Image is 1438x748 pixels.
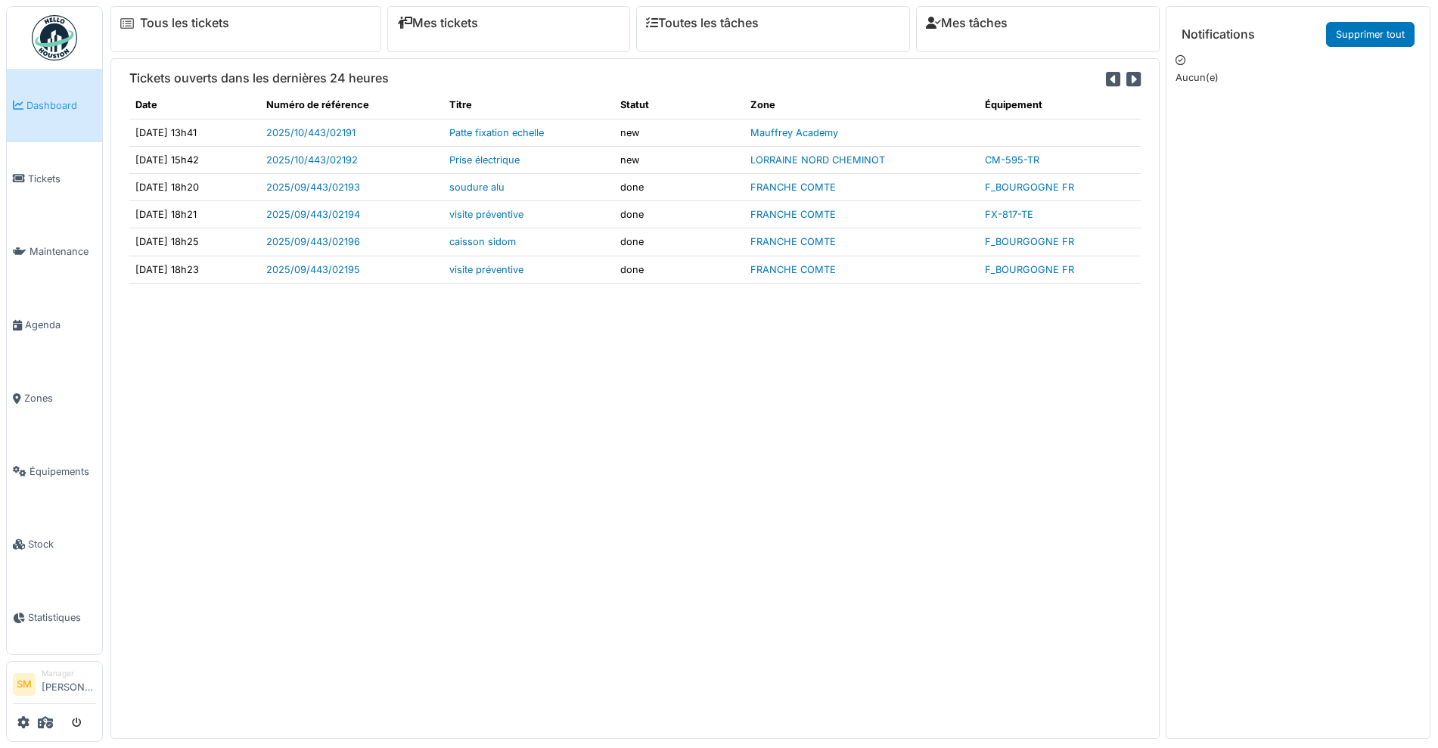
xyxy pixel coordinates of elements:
[750,209,836,220] a: FRANCHE COMTE
[397,16,478,30] a: Mes tickets
[140,16,229,30] a: Tous les tickets
[449,127,544,138] a: Patte fixation echelle
[614,256,745,283] td: done
[32,15,77,61] img: Badge_color-CXgf-gQk.svg
[266,264,360,275] a: 2025/09/443/02195
[449,209,523,220] a: visite préventive
[744,92,979,119] th: Zone
[926,16,1008,30] a: Mes tâches
[1176,70,1421,85] p: Aucun(e)
[13,673,36,696] li: SM
[129,173,260,200] td: [DATE] 18h20
[449,264,523,275] a: visite préventive
[7,69,102,142] a: Dashboard
[25,318,96,332] span: Agenda
[266,127,356,138] a: 2025/10/443/02191
[614,228,745,256] td: done
[30,244,96,259] span: Maintenance
[449,154,520,166] a: Prise électrique
[24,391,96,405] span: Zones
[266,182,360,193] a: 2025/09/443/02193
[449,182,505,193] a: soudure alu
[750,236,836,247] a: FRANCHE COMTE
[985,264,1074,275] a: F_BOURGOGNE FR
[750,264,836,275] a: FRANCHE COMTE
[28,610,96,625] span: Statistiques
[129,256,260,283] td: [DATE] 18h23
[449,236,516,247] a: caisson sidom
[260,92,444,119] th: Numéro de référence
[985,236,1074,247] a: F_BOURGOGNE FR
[26,98,96,113] span: Dashboard
[28,172,96,186] span: Tickets
[129,146,260,173] td: [DATE] 15h42
[129,119,260,146] td: [DATE] 13h41
[129,228,260,256] td: [DATE] 18h25
[614,92,745,119] th: Statut
[42,668,96,679] div: Manager
[750,127,838,138] a: Mauffrey Academy
[7,435,102,508] a: Équipements
[614,173,745,200] td: done
[1326,22,1415,47] a: Supprimer tout
[7,216,102,289] a: Maintenance
[129,201,260,228] td: [DATE] 18h21
[985,154,1039,166] a: CM-595-TR
[985,182,1074,193] a: F_BOURGOGNE FR
[266,154,358,166] a: 2025/10/443/02192
[129,92,260,119] th: Date
[750,154,885,166] a: LORRAINE NORD CHEMINOT
[750,182,836,193] a: FRANCHE COMTE
[7,508,102,582] a: Stock
[979,92,1141,119] th: Équipement
[443,92,613,119] th: Titre
[614,146,745,173] td: new
[614,119,745,146] td: new
[985,209,1033,220] a: FX-817-TE
[7,581,102,654] a: Statistiques
[266,236,360,247] a: 2025/09/443/02196
[1182,27,1255,42] h6: Notifications
[42,668,96,700] li: [PERSON_NAME]
[30,464,96,479] span: Équipements
[13,668,96,704] a: SM Manager[PERSON_NAME]
[614,201,745,228] td: done
[266,209,360,220] a: 2025/09/443/02194
[646,16,759,30] a: Toutes les tâches
[129,71,389,85] h6: Tickets ouverts dans les dernières 24 heures
[7,288,102,362] a: Agenda
[7,142,102,216] a: Tickets
[28,537,96,551] span: Stock
[7,362,102,435] a: Zones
